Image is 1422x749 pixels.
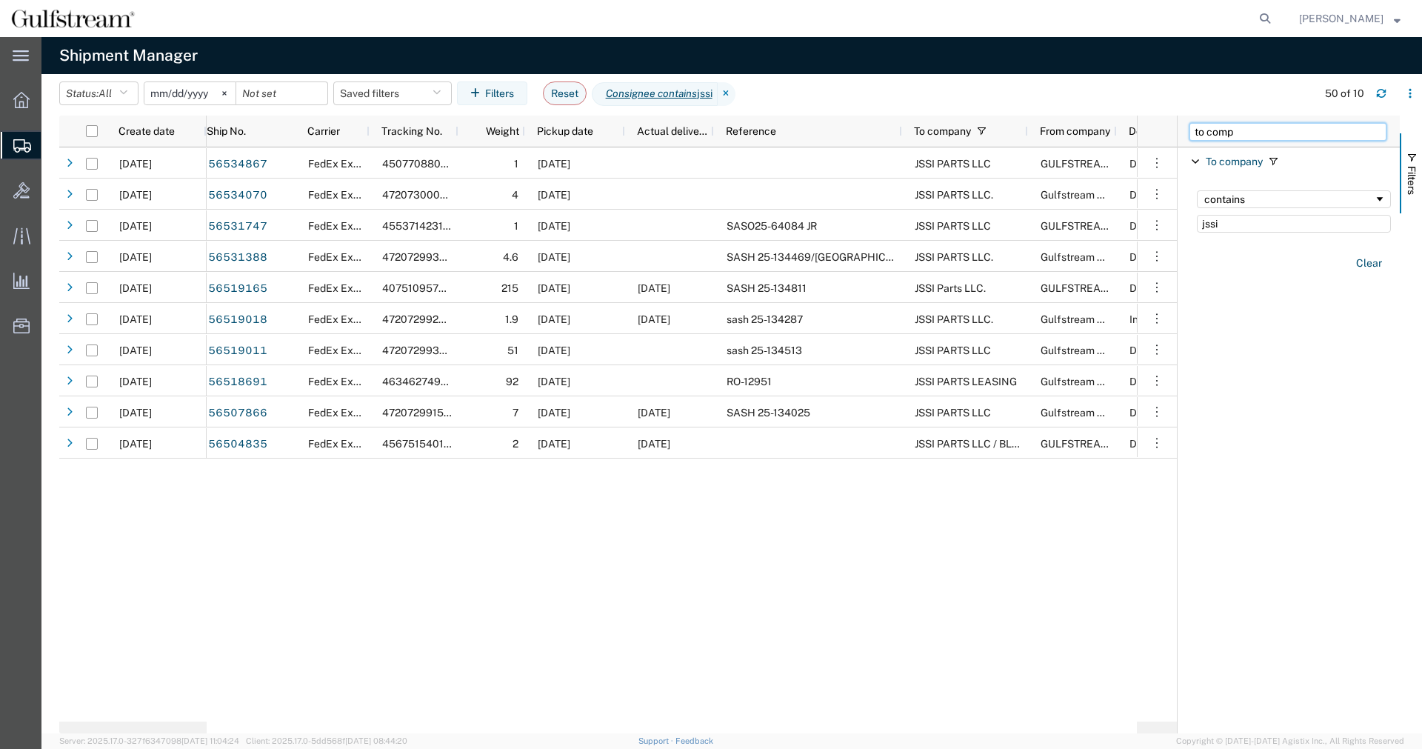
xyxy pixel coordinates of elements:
[1178,147,1400,733] div: Filter List 1 Filters
[727,376,772,387] span: RO-12951
[207,402,268,425] a: 56507866
[1204,193,1374,205] div: contains
[915,313,993,325] span: JSSI PARTS LLC.
[308,282,379,294] span: FedEx Express
[1129,407,1175,419] span: Domestic
[514,220,518,232] span: 1
[119,158,152,170] span: 08/18/2025
[59,736,239,745] span: Server: 2025.17.0-327f6347098
[915,158,991,170] span: JSSI PARTS LLC
[638,282,670,294] span: 08/18/2025
[308,407,379,419] span: FedEx Express
[538,158,570,170] span: 08/18/2025
[382,189,457,201] span: 472073000716
[914,125,971,137] span: To company
[1041,438,1174,450] span: GULFSTREAM AEROSPACE
[345,736,407,745] span: [DATE] 08:44:20
[207,308,268,332] a: 56519018
[207,215,268,239] a: 56531747
[675,736,713,745] a: Feedback
[308,158,379,170] span: FedEx Express
[308,313,379,325] span: FedEx Express
[382,313,458,325] span: 472072992233
[144,82,236,104] input: Not set
[727,407,810,419] span: SASH 25-134025
[1129,189,1175,201] span: Domestic
[1347,251,1391,276] button: Clear
[538,438,570,450] span: 08/14/2025
[119,407,152,419] span: 08/14/2025
[538,282,570,294] span: 08/15/2025
[915,438,1114,450] span: JSSI PARTS LLC / BLO CARGO AEMERICA
[1129,376,1175,387] span: Domestic
[538,376,570,387] span: 08/15/2025
[382,438,456,450] span: 456751540192
[915,189,993,201] span: JSSI PARTS LLC.
[915,407,991,419] span: JSSI PARTS LLC
[470,125,519,137] span: Weight
[181,736,239,745] span: [DATE] 11:04:24
[236,82,327,104] input: Not set
[207,339,268,363] a: 56519011
[1041,344,1176,356] span: Gulfstream Aerospace Corp.
[308,344,379,356] span: FedEx Express
[1041,407,1176,419] span: Gulfstream Aerospace Corp.
[1041,189,1176,201] span: Gulfstream Aerospace Corp.
[915,251,993,263] span: JSSI PARTS LLC.
[1041,376,1149,387] span: Gulfstream Aerospace
[1129,344,1175,356] span: Domestic
[1129,251,1175,263] span: Domestic
[207,433,268,456] a: 56504835
[381,125,442,137] span: Tracking No.
[538,251,570,263] span: 08/18/2025
[99,87,112,99] span: All
[506,376,518,387] span: 92
[382,282,458,294] span: 407510957596
[333,81,452,105] button: Saved filters
[1129,158,1175,170] span: Domestic
[1298,10,1401,27] button: [PERSON_NAME]
[1129,313,1190,325] span: International
[119,282,152,294] span: 08/15/2025
[118,125,175,137] span: Create date
[1129,438,1175,450] span: Domestic
[207,125,246,137] span: Ship No.
[538,220,570,232] span: 08/18/2025
[638,313,670,325] span: 08/18/2025
[382,407,456,419] span: 472072991557
[512,189,518,201] span: 4
[503,251,518,263] span: 4.6
[1041,282,1204,294] span: GULFSTREAM AEROSPACE CORP
[727,344,802,356] span: sash 25-134513
[1129,125,1170,137] span: Dom/Intl
[59,37,198,74] h4: Shipment Manager
[1040,125,1110,137] span: From company
[1041,313,1176,325] span: Gulfstream Aerospace Corp.
[207,246,268,270] a: 56531388
[10,7,136,30] img: logo
[307,125,340,137] span: Carrier
[119,313,152,325] span: 08/15/2025
[638,407,670,419] span: 08/18/2025
[1041,158,1204,170] span: GULFSTREAM AEROSPACE CORP
[727,220,817,232] span: SASO25-64084 JR
[382,376,460,387] span: 463462749704
[246,736,407,745] span: Client: 2025.17.0-5dd568f
[505,313,518,325] span: 1.9
[638,736,675,745] a: Support
[207,184,268,207] a: 56534070
[1041,220,1174,232] span: GULFSTREAM AEROSPACE
[308,251,379,263] span: FedEx Express
[1189,123,1386,141] input: Filter Columns Input
[119,438,152,450] span: 08/14/2025
[1197,190,1391,208] div: Filtering operator
[592,82,718,106] span: Consignee contains jssi
[543,81,587,105] button: Reset
[382,158,461,170] span: 450770880099
[59,81,138,105] button: Status:All
[538,189,570,201] span: 08/18/2025
[119,220,152,232] span: 08/18/2025
[119,376,152,387] span: 08/15/2025
[1041,251,1176,263] span: Gulfstream Aerospace Corp.
[382,344,456,356] span: 472072993321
